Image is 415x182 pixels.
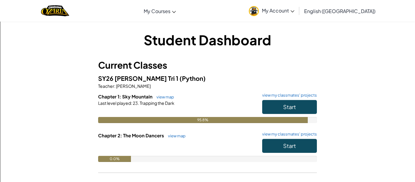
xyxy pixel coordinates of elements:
[249,6,259,16] img: avatar
[141,3,179,19] a: My Courses
[144,8,170,14] span: My Courses
[304,8,376,14] span: English ([GEOGRAPHIC_DATA])
[301,3,379,19] a: English ([GEOGRAPHIC_DATA])
[41,5,69,17] a: Ozaria by CodeCombat logo
[262,7,294,14] span: My Account
[41,5,69,17] img: Home
[246,1,297,20] a: My Account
